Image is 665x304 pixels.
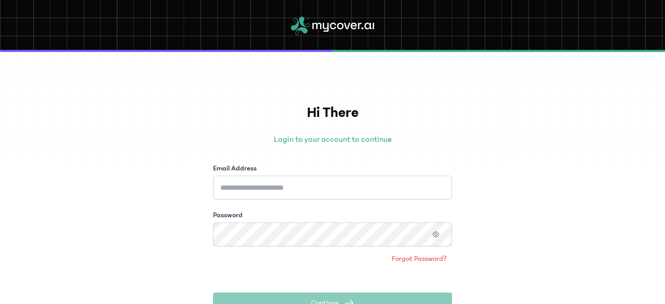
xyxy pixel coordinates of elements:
h1: Hi There [213,102,452,124]
span: Forgot Password? [392,254,447,264]
label: Password [213,210,243,220]
label: Email Address [213,163,257,174]
p: Login to your account to continue [213,133,452,146]
a: Forgot Password? [387,250,452,267]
